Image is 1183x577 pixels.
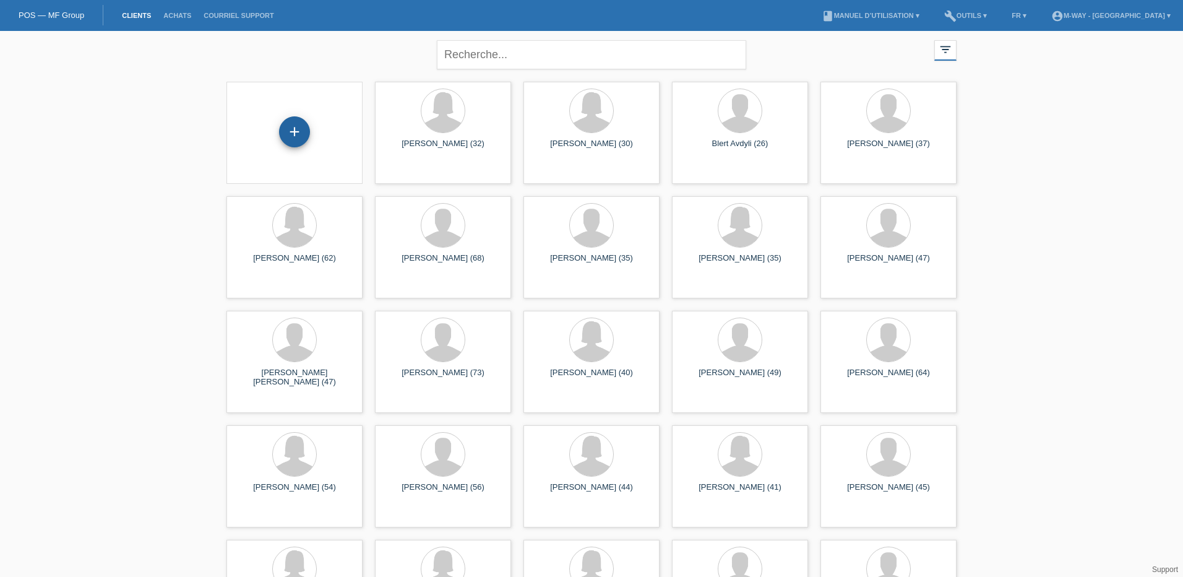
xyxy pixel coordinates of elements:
[1045,12,1177,19] a: account_circlem-way - [GEOGRAPHIC_DATA] ▾
[682,368,798,388] div: [PERSON_NAME] (49)
[385,482,501,502] div: [PERSON_NAME] (56)
[682,253,798,273] div: [PERSON_NAME] (35)
[1051,10,1064,22] i: account_circle
[533,482,650,502] div: [PERSON_NAME] (44)
[1152,565,1178,574] a: Support
[197,12,280,19] a: Courriel Support
[939,43,952,56] i: filter_list
[815,12,926,19] a: bookManuel d’utilisation ▾
[280,121,309,142] div: Enregistrer le client
[385,139,501,158] div: [PERSON_NAME] (32)
[938,12,993,19] a: buildOutils ▾
[385,253,501,273] div: [PERSON_NAME] (68)
[682,139,798,158] div: Blert Avdyli (26)
[236,368,353,388] div: [PERSON_NAME] [PERSON_NAME] (47)
[830,139,947,158] div: [PERSON_NAME] (37)
[385,368,501,388] div: [PERSON_NAME] (73)
[533,368,650,388] div: [PERSON_NAME] (40)
[1005,12,1033,19] a: FR ▾
[830,253,947,273] div: [PERSON_NAME] (47)
[830,482,947,502] div: [PERSON_NAME] (45)
[157,12,197,19] a: Achats
[236,482,353,502] div: [PERSON_NAME] (54)
[236,253,353,273] div: [PERSON_NAME] (62)
[830,368,947,388] div: [PERSON_NAME] (64)
[822,10,834,22] i: book
[533,139,650,158] div: [PERSON_NAME] (30)
[533,253,650,273] div: [PERSON_NAME] (35)
[944,10,957,22] i: build
[437,40,746,69] input: Recherche...
[682,482,798,502] div: [PERSON_NAME] (41)
[116,12,157,19] a: Clients
[19,11,84,20] a: POS — MF Group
